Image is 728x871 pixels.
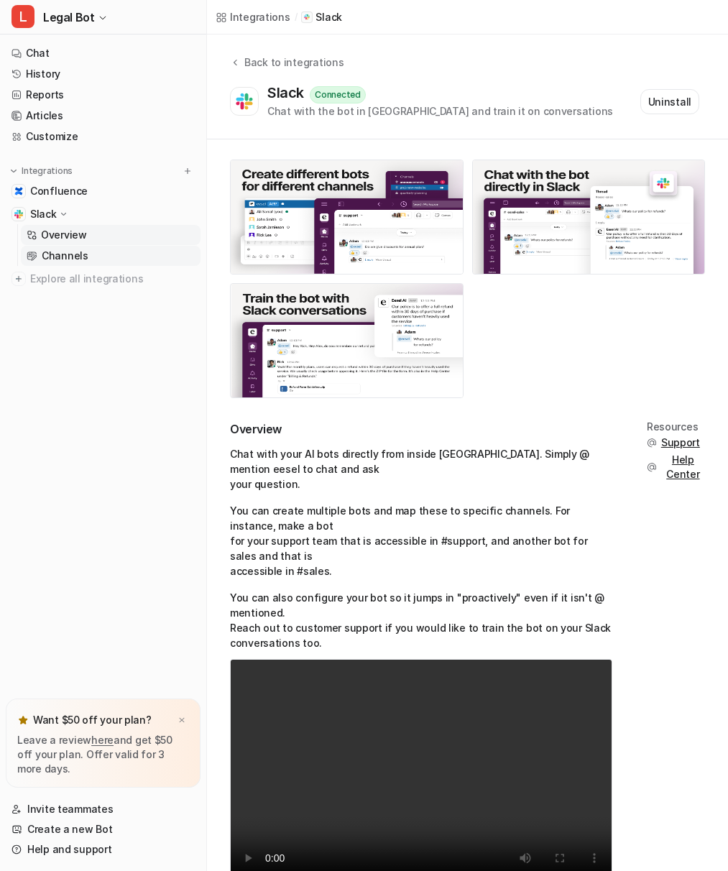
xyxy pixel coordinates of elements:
a: Channels [21,246,201,266]
img: support.svg [647,462,657,472]
p: Slack [30,207,57,221]
img: Slack [14,210,23,218]
a: Create a new Bot [6,819,201,839]
a: Customize [6,126,201,147]
p: You can also configure your bot so it jumps in "proactively" even if it isn't @ mentioned. Reach ... [230,590,612,650]
span: Help Center [661,453,705,481]
p: You can create multiple bots and map these to specific channels. For instance, make a bot for you... [230,503,612,579]
span: Explore all integrations [30,267,195,290]
a: History [6,64,201,84]
p: Leave a review and get $50 off your plan. Offer valid for 3 more days. [17,733,189,776]
p: Overview [41,228,87,242]
a: Explore all integrations [6,269,201,289]
a: Integrations [216,9,290,24]
img: explore all integrations [11,272,26,286]
img: expand menu [9,166,19,176]
img: menu_add.svg [183,166,193,176]
div: Integrations [230,9,290,24]
img: Slack logo [234,89,255,114]
span: / [295,11,298,24]
button: Back to integrations [230,55,344,84]
a: ConfluenceConfluence [6,181,201,201]
div: Slack [267,84,310,101]
div: Chat with the bot in [GEOGRAPHIC_DATA] and train it on conversations [267,103,613,119]
img: Slack icon [303,13,310,22]
span: Confluence [30,184,88,198]
button: Support [647,435,705,450]
button: Integrations [6,164,77,178]
div: Back to integrations [240,55,344,70]
p: Want $50 off your plan? [33,713,152,727]
h2: Overview [230,421,612,438]
div: Resources [647,421,705,433]
a: Invite teammates [6,799,201,819]
img: Confluence [14,187,23,195]
p: Chat with your AI bots directly from inside [GEOGRAPHIC_DATA]. Simply @ mention eesel to chat and... [230,446,612,492]
img: x [178,716,186,725]
p: Slack [315,10,342,24]
p: Channels [42,249,88,263]
span: Support [661,435,700,450]
span: Legal Bot [43,7,94,27]
a: Reports [6,85,201,105]
span: L [11,5,34,28]
p: Integrations [22,165,73,177]
a: Chat [6,43,201,63]
a: Articles [6,106,201,126]
button: Help Center [647,453,705,481]
div: Connected [310,86,366,103]
img: support.svg [647,438,657,448]
a: Slack iconSlack [301,10,342,24]
a: Help and support [6,839,201,860]
button: Uninstall [640,89,699,114]
a: here [91,734,114,746]
a: Overview [21,225,201,245]
img: star [17,714,29,726]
